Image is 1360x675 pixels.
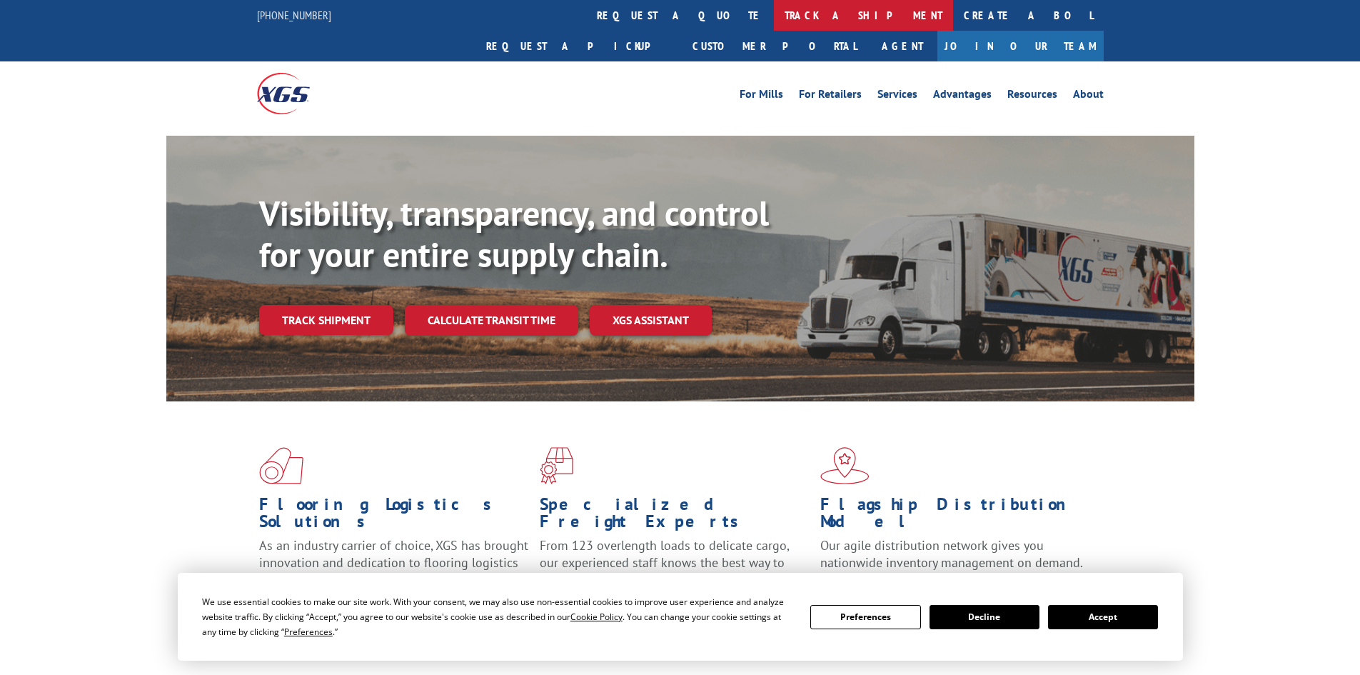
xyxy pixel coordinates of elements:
a: Join Our Team [937,31,1104,61]
a: Request a pickup [475,31,682,61]
a: For Retailers [799,89,862,104]
img: xgs-icon-focused-on-flooring-red [540,447,573,484]
b: Visibility, transparency, and control for your entire supply chain. [259,191,769,276]
button: Preferences [810,605,920,629]
a: Customer Portal [682,31,867,61]
a: Services [877,89,917,104]
h1: Specialized Freight Experts [540,496,810,537]
a: Agent [867,31,937,61]
h1: Flagship Distribution Model [820,496,1090,537]
div: We use essential cookies to make our site work. With your consent, we may also use non-essential ... [202,594,793,639]
a: XGS ASSISTANT [590,305,712,336]
a: For Mills [740,89,783,104]
span: As an industry carrier of choice, XGS has brought innovation and dedication to flooring logistics... [259,537,528,588]
a: Track shipment [259,305,393,335]
span: Cookie Policy [570,611,623,623]
div: Cookie Consent Prompt [178,573,1183,661]
img: xgs-icon-flagship-distribution-model-red [820,447,870,484]
span: Our agile distribution network gives you nationwide inventory management on demand. [820,537,1083,571]
span: Preferences [284,626,333,638]
a: [PHONE_NUMBER] [257,8,331,22]
button: Accept [1048,605,1158,629]
a: Calculate transit time [405,305,578,336]
button: Decline [930,605,1039,629]
img: xgs-icon-total-supply-chain-intelligence-red [259,447,303,484]
h1: Flooring Logistics Solutions [259,496,529,537]
a: Resources [1007,89,1057,104]
a: About [1073,89,1104,104]
a: Advantages [933,89,992,104]
p: From 123 overlength loads to delicate cargo, our experienced staff knows the best way to move you... [540,537,810,601]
